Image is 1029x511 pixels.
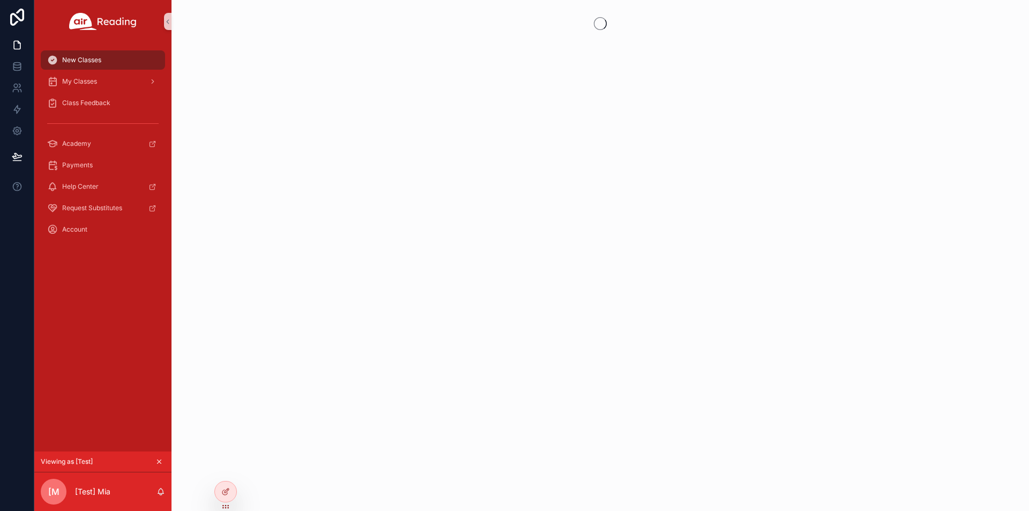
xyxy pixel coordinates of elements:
[41,198,165,218] a: Request Substitutes
[41,220,165,239] a: Account
[41,155,165,175] a: Payments
[34,43,171,253] div: scrollable content
[69,13,137,30] img: App logo
[41,134,165,153] a: Academy
[62,56,101,64] span: New Classes
[41,93,165,113] a: Class Feedback
[41,72,165,91] a: My Classes
[62,99,110,107] span: Class Feedback
[41,457,93,466] span: Viewing as [Test]
[62,204,122,212] span: Request Substitutes
[62,182,99,191] span: Help Center
[75,486,110,497] p: [Test] Mia
[48,485,59,498] span: [M
[62,139,91,148] span: Academy
[62,161,93,169] span: Payments
[41,177,165,196] a: Help Center
[62,225,87,234] span: Account
[41,50,165,70] a: New Classes
[62,77,97,86] span: My Classes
